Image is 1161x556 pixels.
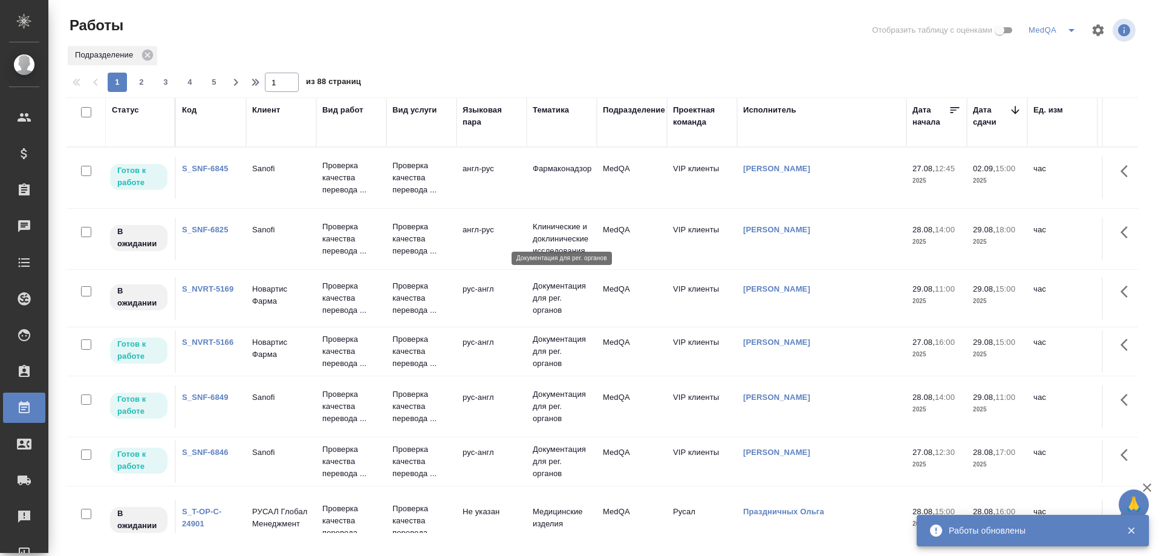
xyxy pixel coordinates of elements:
[973,338,995,347] p: 29.08,
[597,440,667,483] td: MedQA
[117,226,160,250] p: В ожидании
[935,448,955,457] p: 12:30
[1113,330,1142,359] button: Здесь прячутся важные кнопки
[1027,218,1098,260] td: час
[392,221,450,257] p: Проверка качества перевода ...
[673,104,731,128] div: Проектная команда
[1113,157,1142,186] button: Здесь прячутся важные кнопки
[109,224,169,252] div: Исполнитель назначен, приступать к работе пока рано
[949,525,1108,537] div: Работы обновлены
[392,104,437,116] div: Вид услуги
[392,388,450,425] p: Проверка качества перевода ...
[252,391,310,404] p: Sanofi
[995,393,1015,402] p: 11:00
[252,224,310,236] p: Sanofi
[973,459,1021,471] p: 2025
[912,295,961,307] p: 2025
[1098,330,1158,373] td: 2
[1098,157,1158,199] td: 1
[1124,492,1144,517] span: 🙏
[322,221,380,257] p: Проверка качества перевода ...
[667,218,737,260] td: VIP клиенты
[322,443,380,480] p: Проверка качества перевода ...
[252,506,310,530] p: РУСАЛ Глобал Менеджмент
[912,225,935,234] p: 28.08,
[912,104,949,128] div: Дата начала
[392,503,450,539] p: Проверка качества перевода ...
[117,285,160,309] p: В ожидании
[872,24,992,36] span: Отобразить таблицу с оценками
[743,104,796,116] div: Исполнитель
[182,393,229,402] a: S_SNF-6849
[743,225,810,234] a: [PERSON_NAME]
[912,348,961,361] p: 2025
[252,446,310,459] p: Sanofi
[1033,104,1063,116] div: Ед. изм
[204,73,224,92] button: 5
[182,284,233,293] a: S_NVRT-5169
[912,448,935,457] p: 27.08,
[1026,21,1084,40] div: split button
[1113,385,1142,414] button: Здесь прячутся важные кнопки
[392,160,450,196] p: Проверка качества перевода ...
[597,277,667,319] td: MedQA
[743,338,810,347] a: [PERSON_NAME]
[180,73,200,92] button: 4
[597,157,667,199] td: MedQA
[973,393,995,402] p: 29.08,
[180,76,200,88] span: 4
[204,76,224,88] span: 5
[182,104,197,116] div: Код
[1027,157,1098,199] td: час
[182,164,229,173] a: S_SNF-6845
[1113,277,1142,306] button: Здесь прячутся важные кнопки
[743,393,810,402] a: [PERSON_NAME]
[995,164,1015,173] p: 15:00
[597,330,667,373] td: MedQA
[935,393,955,402] p: 14:00
[1113,218,1142,247] button: Здесь прячутся важные кнопки
[457,277,527,319] td: рус-англ
[973,104,1009,128] div: Дата сдачи
[182,225,229,234] a: S_SNF-6825
[457,330,527,373] td: рус-англ
[743,164,810,173] a: [PERSON_NAME]
[1098,385,1158,428] td: 1
[1119,525,1143,536] button: Закрыть
[743,448,810,457] a: [PERSON_NAME]
[117,393,160,417] p: Готов к работе
[973,295,1021,307] p: 2025
[995,448,1015,457] p: 17:00
[306,74,361,92] span: из 88 страниц
[533,280,591,316] p: Документация для рег. органов
[533,443,591,480] p: Документация для рег. органов
[1027,440,1098,483] td: час
[1119,489,1149,520] button: 🙏
[457,385,527,428] td: рус-англ
[667,277,737,319] td: VIP клиенты
[1098,218,1158,260] td: 1
[973,404,1021,416] p: 2025
[457,500,527,542] td: Не указан
[182,338,233,347] a: S_NVRT-5166
[597,500,667,542] td: MedQA
[109,336,169,365] div: Исполнитель может приступить к работе
[1027,330,1098,373] td: час
[995,225,1015,234] p: 18:00
[995,284,1015,293] p: 15:00
[392,443,450,480] p: Проверка качества перевода ...
[667,157,737,199] td: VIP клиенты
[322,160,380,196] p: Проверка качества перевода ...
[392,333,450,370] p: Проверка качества перевода ...
[109,283,169,312] div: Исполнитель назначен, приступать к работе пока рано
[1098,277,1158,319] td: 3
[322,388,380,425] p: Проверка качества перевода ...
[156,76,175,88] span: 3
[912,164,935,173] p: 27.08,
[973,164,995,173] p: 02.09,
[533,104,569,116] div: Тематика
[1027,385,1098,428] td: час
[973,236,1021,248] p: 2025
[117,448,160,473] p: Готов к работе
[597,218,667,260] td: MedQA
